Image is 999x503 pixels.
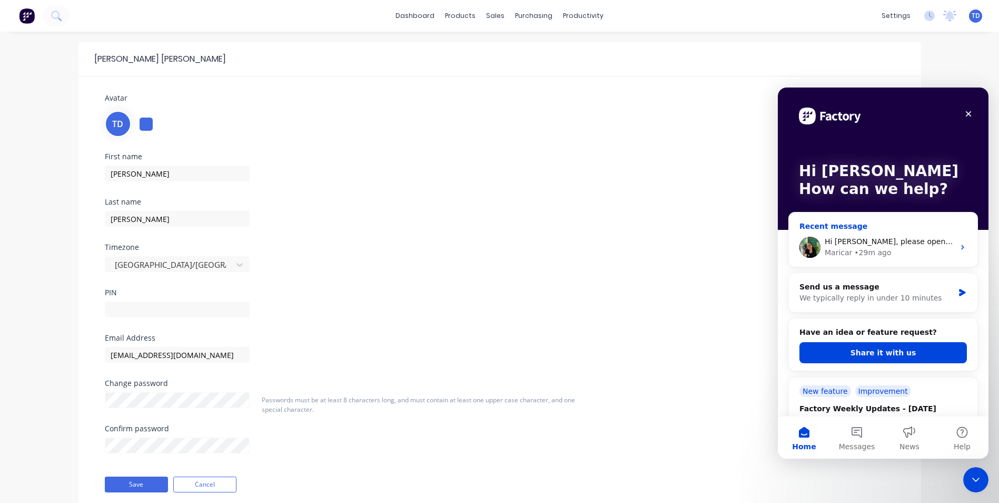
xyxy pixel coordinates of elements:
[158,329,211,371] button: Help
[105,329,158,371] button: News
[105,198,358,206] div: Last name
[105,477,168,492] button: Save
[22,316,170,327] div: Factory Weekly Updates - [DATE]
[11,289,200,349] div: New featureImprovementFactory Weekly Updates - [DATE]
[22,298,73,309] div: New feature
[262,395,575,414] span: Passwords must be at least 8 characters long, and must contain at least one upper case character,...
[176,355,193,363] span: Help
[22,239,189,250] h2: Have an idea or feature request?
[963,467,988,492] iframe: Intercom live chat
[173,477,236,492] button: Cancel
[778,88,988,459] iframe: Intercom live chat
[181,17,200,36] div: Close
[122,355,142,363] span: News
[510,8,558,24] div: purchasing
[76,160,113,171] div: • 29m ago
[77,298,133,309] div: Improvement
[105,153,358,160] div: First name
[105,289,358,296] div: PIN
[112,118,123,130] span: TD
[53,329,105,371] button: Messages
[105,425,250,432] div: Confirm password
[105,93,127,103] span: Avatar
[876,8,916,24] div: settings
[22,194,176,205] div: Send us a message
[47,150,484,158] span: Hi [PERSON_NAME], please open an incognito window and use the link below to access Factory: [URL]...
[19,8,35,24] img: Factory
[61,355,97,363] span: Messages
[47,160,74,171] div: Maricar
[11,185,200,225] div: Send us a messageWe typically reply in under 10 minutes
[105,380,250,387] div: Change password
[89,53,226,65] div: [PERSON_NAME] [PERSON_NAME]
[14,355,38,363] span: Home
[972,11,980,21] span: TD
[105,334,358,342] div: Email Address
[105,244,358,251] div: Timezone
[440,8,481,24] div: products
[558,8,609,24] div: productivity
[22,255,189,276] button: Share it with us
[390,8,440,24] a: dashboard
[22,205,176,216] div: We typically reply in under 10 minutes
[481,8,510,24] div: sales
